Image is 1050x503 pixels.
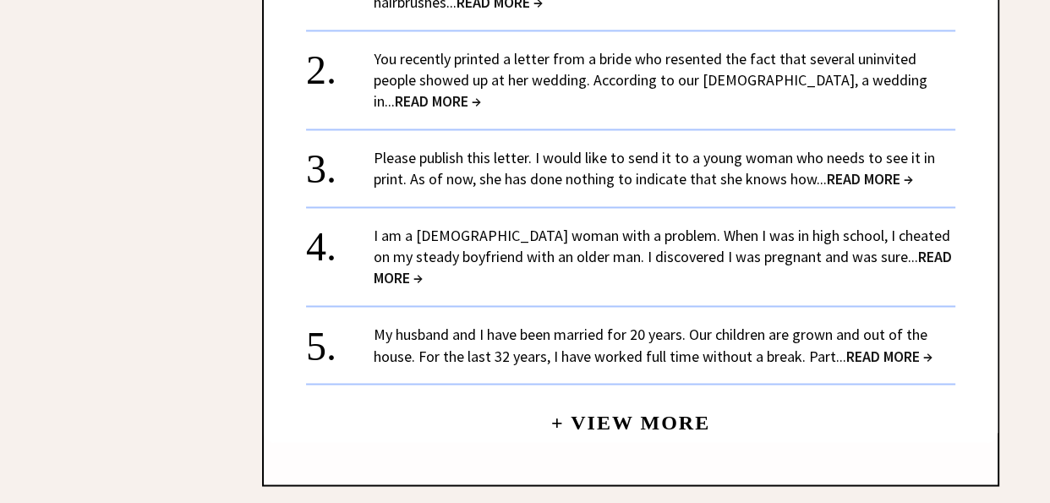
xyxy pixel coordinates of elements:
a: You recently printed a letter from a bride who resented the fact that several uninvited people sh... [374,49,927,111]
div: 4. [306,225,374,256]
span: READ MORE → [827,169,913,189]
span: READ MORE → [846,346,932,365]
div: 3. [306,147,374,178]
span: READ MORE → [395,91,481,111]
span: READ MORE → [374,247,952,287]
a: I am a [DEMOGRAPHIC_DATA] woman with a problem. When I was in high school, I cheated on my steady... [374,226,952,287]
a: Please publish this letter. I would like to send it to a young woman who needs to see it in print... [374,148,935,189]
a: My husband and I have been married for 20 years. Our children are grown and out of the house. For... [374,325,932,365]
a: + View More [551,396,710,433]
div: 2. [306,48,374,79]
div: 5. [306,324,374,355]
